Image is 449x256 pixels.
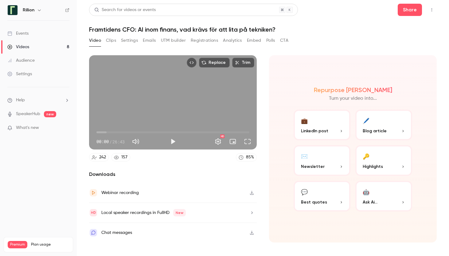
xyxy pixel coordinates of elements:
[427,5,437,15] button: Top Bar Actions
[301,151,308,161] div: ✉️
[301,187,308,196] div: 💬
[355,145,412,176] button: 🔑Highlights
[294,181,350,211] button: 💬Best quotes
[96,138,109,145] span: 00:00
[96,138,125,145] div: 00:00
[232,58,254,68] button: Trim
[89,36,101,45] button: Video
[101,229,132,236] div: Chat messages
[301,199,327,205] span: Best quotes
[241,135,254,148] button: Full screen
[301,116,308,125] div: 💼
[101,189,139,196] div: Webinar recording
[111,153,130,161] a: 157
[301,163,325,170] span: Newsletter
[246,154,254,161] div: 85 %
[16,97,25,103] span: Help
[130,135,142,148] button: Mute
[191,36,218,45] button: Registrations
[301,128,328,134] span: LinkedIn post
[101,209,186,216] div: Local speaker recordings in FullHD
[112,138,125,145] span: 26:43
[16,125,39,131] span: What's new
[109,138,112,145] span: /
[62,125,69,131] iframe: Noticeable Trigger
[8,5,18,15] img: Rillion
[94,7,156,13] div: Search for videos or events
[363,187,369,196] div: 🤖
[121,36,138,45] button: Settings
[89,171,257,178] h2: Downloads
[355,181,412,211] button: 🤖Ask Ai...
[143,36,156,45] button: Emails
[294,110,350,140] button: 💼LinkedIn post
[212,135,224,148] button: Settings
[223,36,242,45] button: Analytics
[99,154,106,161] div: 242
[89,153,109,161] a: 242
[363,116,369,125] div: 🖊️
[247,36,261,45] button: Embed
[167,135,179,148] button: Play
[363,163,383,170] span: Highlights
[7,30,29,37] div: Events
[294,145,350,176] button: ✉️Newsletter
[329,95,377,102] p: Turn your video into...
[398,4,422,16] button: Share
[7,71,32,77] div: Settings
[363,151,369,161] div: 🔑
[44,111,56,117] span: new
[280,36,288,45] button: CTA
[187,58,197,68] button: Embed video
[363,128,387,134] span: Blog article
[236,153,257,161] a: 85%
[31,242,69,247] span: Plan usage
[173,209,186,216] span: New
[199,58,230,68] button: Replace
[363,199,377,205] span: Ask Ai...
[8,241,27,248] span: Premium
[227,135,239,148] button: Turn on miniplayer
[7,57,35,64] div: Audience
[121,154,127,161] div: 157
[89,26,437,33] h1: Framtidens CFO: AI inom finans, vad krävs för att lita på tekniken?​
[266,36,275,45] button: Polls
[314,86,392,94] h2: Repurpose [PERSON_NAME]
[23,7,34,13] h6: Rillion
[16,111,40,117] a: SpeakerHub
[161,36,186,45] button: UTM builder
[7,97,69,103] li: help-dropdown-opener
[106,36,116,45] button: Clips
[355,110,412,140] button: 🖊️Blog article
[220,134,224,138] div: HD
[7,44,29,50] div: Videos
